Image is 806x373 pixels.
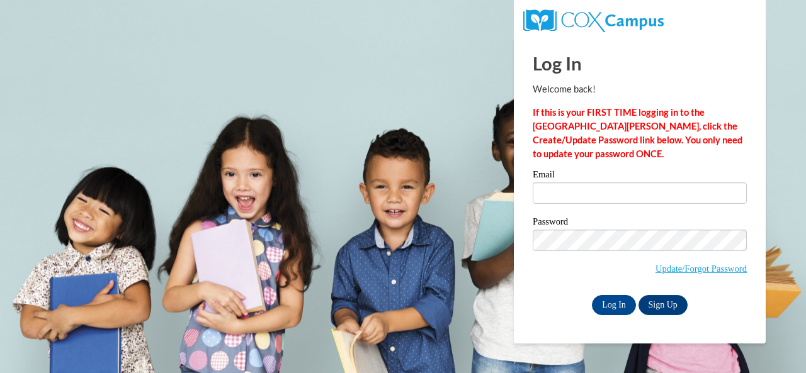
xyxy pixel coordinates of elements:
a: Sign Up [639,295,688,315]
label: Password [533,217,747,230]
input: Log In [592,295,636,315]
img: COX Campus [523,9,664,32]
p: Welcome back! [533,82,747,96]
a: Update/Forgot Password [656,264,747,274]
a: COX Campus [523,14,664,25]
h1: Log In [533,50,747,76]
label: Email [533,170,747,182]
strong: If this is your FIRST TIME logging in to the [GEOGRAPHIC_DATA][PERSON_NAME], click the Create/Upd... [533,107,742,159]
